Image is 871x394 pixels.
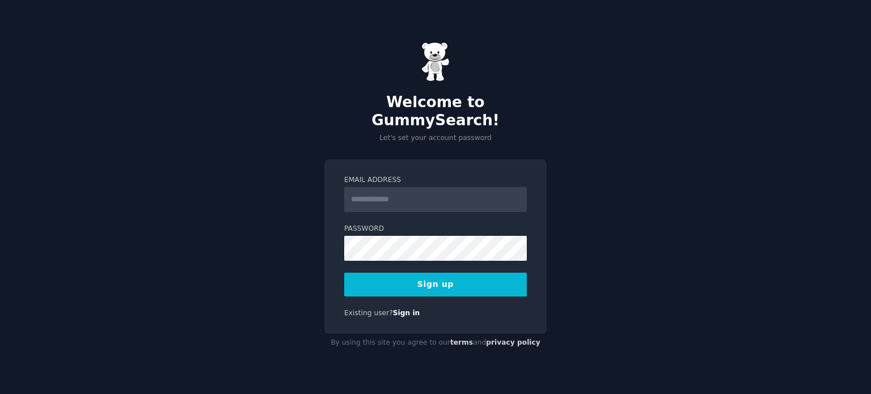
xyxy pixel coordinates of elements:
label: Password [344,224,527,234]
h2: Welcome to GummySearch! [324,94,547,129]
label: Email Address [344,175,527,185]
a: terms [450,338,473,346]
button: Sign up [344,273,527,296]
span: Existing user? [344,309,393,317]
p: Let's set your account password [324,133,547,143]
img: Gummy Bear [421,42,450,82]
a: Sign in [393,309,420,317]
a: privacy policy [486,338,540,346]
div: By using this site you agree to our and [324,334,547,352]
